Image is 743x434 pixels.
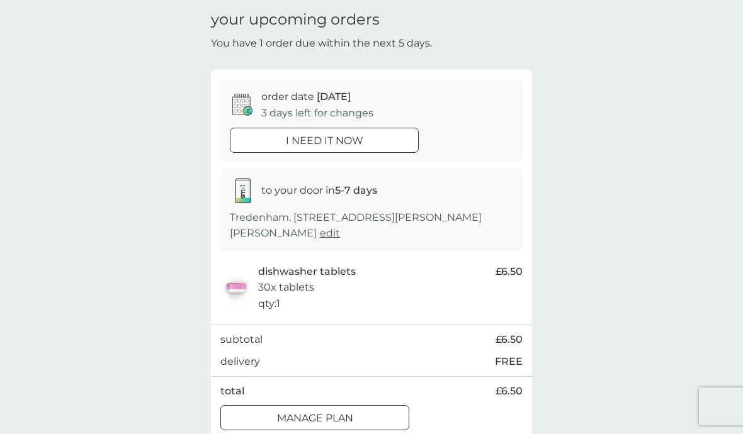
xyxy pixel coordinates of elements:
strong: 5-7 days [335,184,377,196]
span: £6.50 [496,383,523,399]
p: You have 1 order due within the next 5 days. [211,35,432,52]
p: delivery [220,353,260,370]
p: Manage plan [277,410,353,426]
p: 30x tablets [258,279,314,296]
p: order date [261,89,351,105]
p: subtotal [220,331,263,348]
p: i need it now [286,133,363,149]
p: total [220,383,244,399]
p: FREE [495,353,523,370]
a: edit [320,227,340,239]
button: Manage plan [220,405,409,430]
p: 3 days left for changes [261,105,373,121]
p: dishwasher tablets [258,264,356,280]
span: [DATE] [317,91,351,103]
h1: your upcoming orders [211,11,380,29]
span: £6.50 [496,331,523,348]
span: to your door in [261,184,377,196]
p: qty : 1 [258,296,280,312]
button: i need it now [230,128,419,153]
span: £6.50 [496,264,523,280]
p: Tredenham. [STREET_ADDRESS][PERSON_NAME][PERSON_NAME] [230,209,513,242]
